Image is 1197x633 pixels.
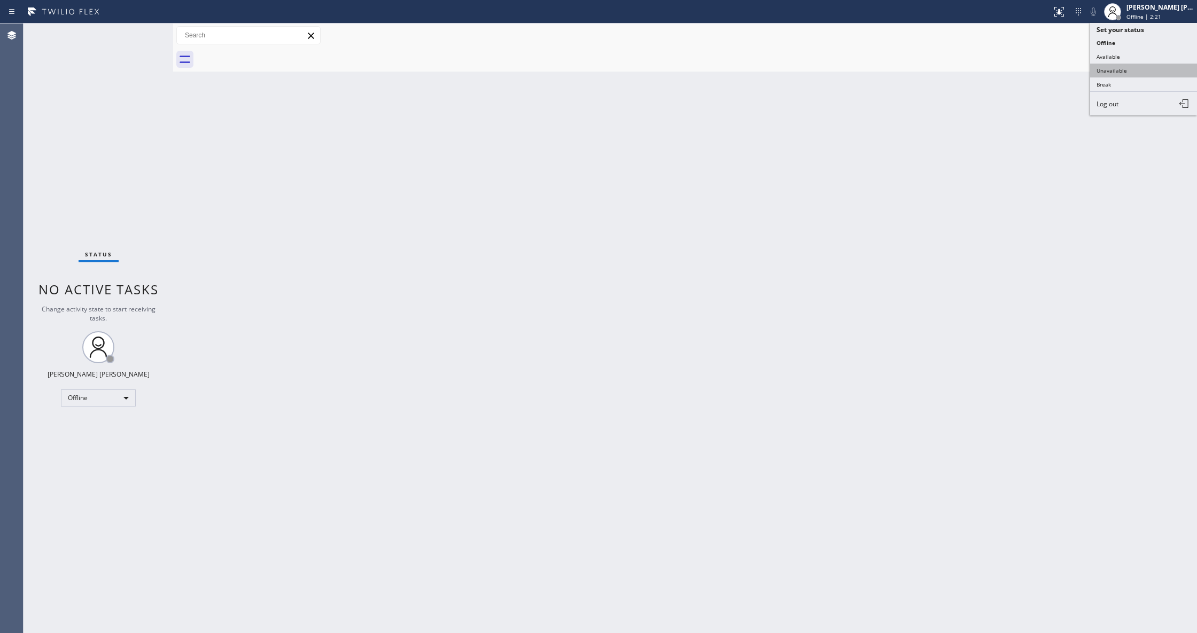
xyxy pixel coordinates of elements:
span: Offline | 2:21 [1126,13,1161,20]
div: [PERSON_NAME] [PERSON_NAME] [1126,3,1194,12]
div: Offline [61,389,136,407]
input: Search [177,27,320,44]
span: Change activity state to start receiving tasks. [42,304,156,323]
span: No active tasks [38,280,159,298]
span: Status [85,251,112,258]
div: [PERSON_NAME] [PERSON_NAME] [48,370,150,379]
button: Mute [1086,4,1101,19]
